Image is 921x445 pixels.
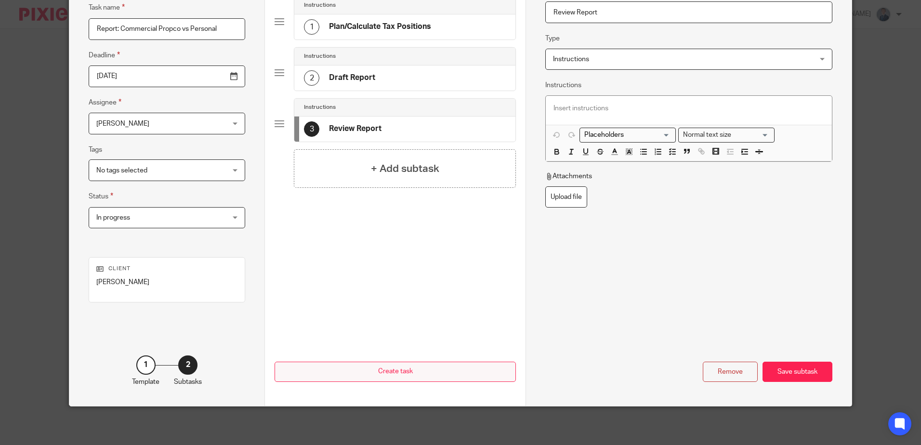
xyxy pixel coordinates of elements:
label: Task name [89,2,125,13]
input: Search for option [734,130,769,140]
label: Deadline [89,50,120,61]
h4: Instructions [304,1,336,9]
span: Instructions [553,56,589,63]
p: Subtasks [174,377,202,387]
div: Search for option [579,128,676,143]
label: Tags [89,145,102,155]
p: Template [132,377,159,387]
h4: Instructions [304,52,336,60]
button: Create task [275,362,516,382]
label: Upload file [545,186,587,208]
span: Normal text size [681,130,733,140]
h4: Draft Report [329,73,375,83]
div: Text styles [678,128,775,143]
span: [PERSON_NAME] [96,120,149,127]
div: Placeholders [579,128,676,143]
div: Save subtask [763,362,832,382]
p: [PERSON_NAME] [96,277,237,287]
h4: Plan/Calculate Tax Positions [329,22,431,32]
p: Client [96,265,237,273]
p: Attachments [545,171,592,181]
h4: + Add subtask [371,161,439,176]
label: Status [89,191,113,202]
div: Search for option [678,128,775,143]
input: Search for option [581,130,670,140]
span: No tags selected [96,167,147,174]
div: Remove [703,362,758,382]
span: In progress [96,214,130,221]
div: 3 [304,121,319,137]
div: 1 [136,355,156,375]
label: Assignee [89,97,121,108]
input: Use the arrow keys to pick a date [89,65,245,87]
div: 2 [178,355,197,375]
input: Task name [89,18,245,40]
h4: Instructions [304,104,336,111]
label: Instructions [545,80,581,90]
label: Type [545,34,560,43]
div: 1 [304,19,319,35]
div: 2 [304,70,319,86]
h4: Review Report [329,124,382,134]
